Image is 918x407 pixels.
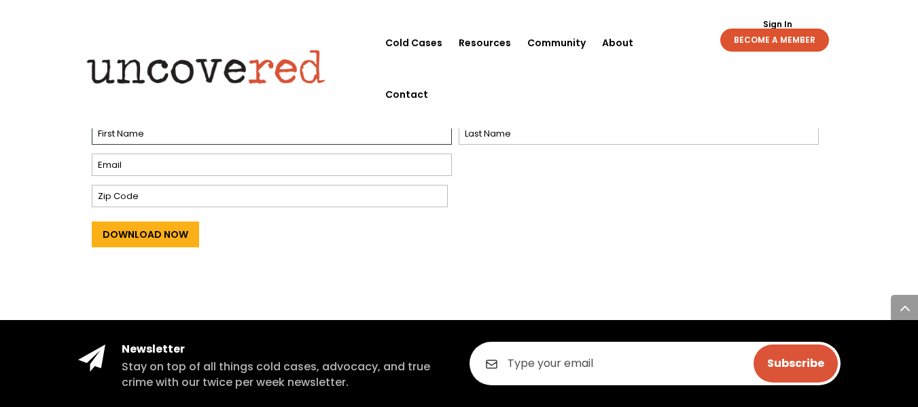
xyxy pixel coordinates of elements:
input: Subscribe [754,344,838,383]
input: Email [92,154,452,176]
a: Cold Cases [385,17,442,69]
h5: Stay on top of all things cold cases, advocacy, and true crime with our twice per week newsletter. [122,359,449,390]
a: BECOME A MEMBER [720,29,829,52]
input: Type your email [470,342,841,385]
input: First Name [92,122,452,145]
a: Sign In [756,20,800,29]
a: Community [527,17,586,69]
input: Zip Code [92,185,448,207]
h4: Newsletter [122,342,449,357]
input: Last Name [459,122,819,145]
input: Download Now [92,222,199,247]
a: Resources [459,17,511,69]
a: Contact [385,69,428,120]
img: Uncovered logo [75,40,337,93]
a: About [602,17,633,69]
